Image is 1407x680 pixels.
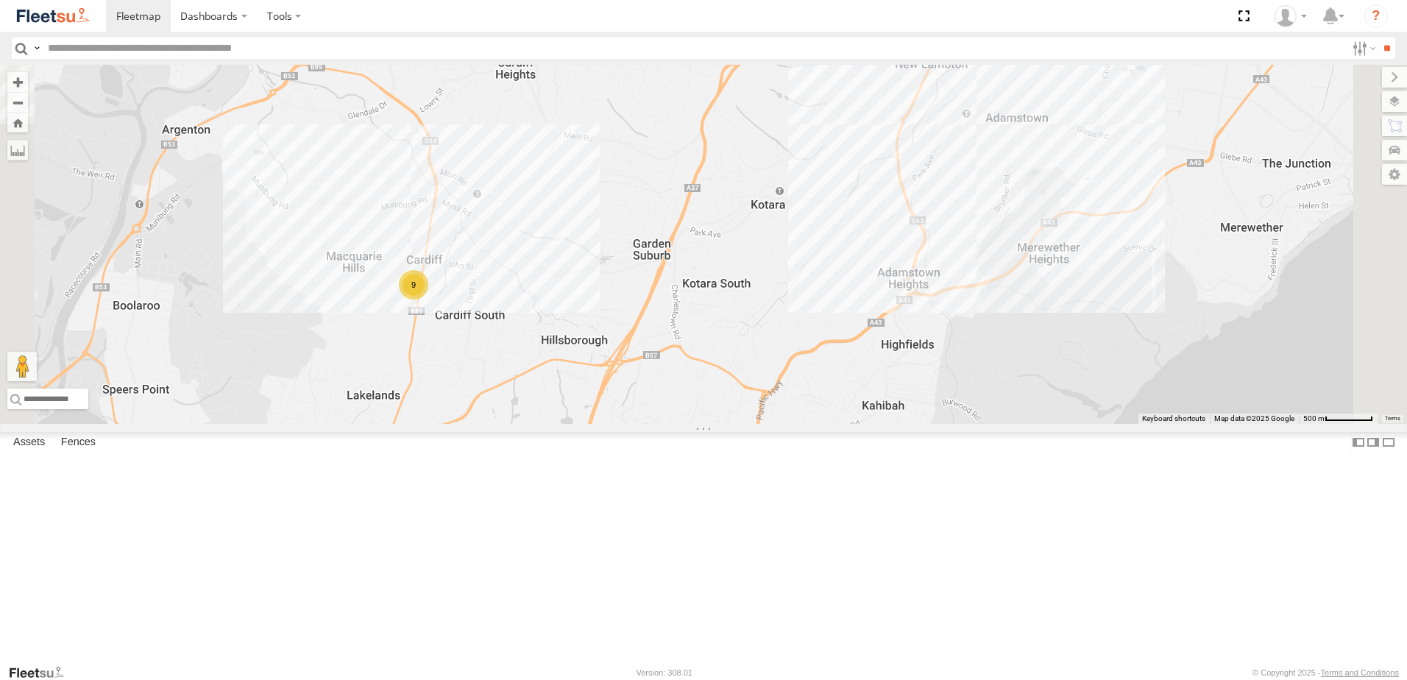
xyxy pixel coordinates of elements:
label: Map Settings [1382,164,1407,185]
button: Drag Pegman onto the map to open Street View [7,352,37,381]
button: Keyboard shortcuts [1142,414,1205,424]
label: Search Query [31,38,43,59]
div: 9 [399,270,428,300]
i: ? [1364,4,1388,28]
label: Dock Summary Table to the Right [1366,432,1381,453]
a: Visit our Website [8,665,76,680]
img: fleetsu-logo-horizontal.svg [15,6,91,26]
div: James Cullen [1269,5,1312,27]
span: 500 m [1303,414,1325,422]
a: Terms and Conditions [1321,668,1399,677]
button: Zoom in [7,72,28,92]
label: Hide Summary Table [1381,432,1396,453]
label: Measure [7,140,28,160]
label: Search Filter Options [1347,38,1378,59]
div: Version: 308.01 [637,668,692,677]
button: Zoom Home [7,113,28,132]
label: Fences [54,432,103,453]
div: © Copyright 2025 - [1252,668,1399,677]
button: Zoom out [7,92,28,113]
label: Dock Summary Table to the Left [1351,432,1366,453]
button: Map Scale: 500 m per 62 pixels [1299,414,1378,424]
a: Terms (opens in new tab) [1385,416,1400,422]
label: Assets [6,432,52,453]
span: Map data ©2025 Google [1214,414,1294,422]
